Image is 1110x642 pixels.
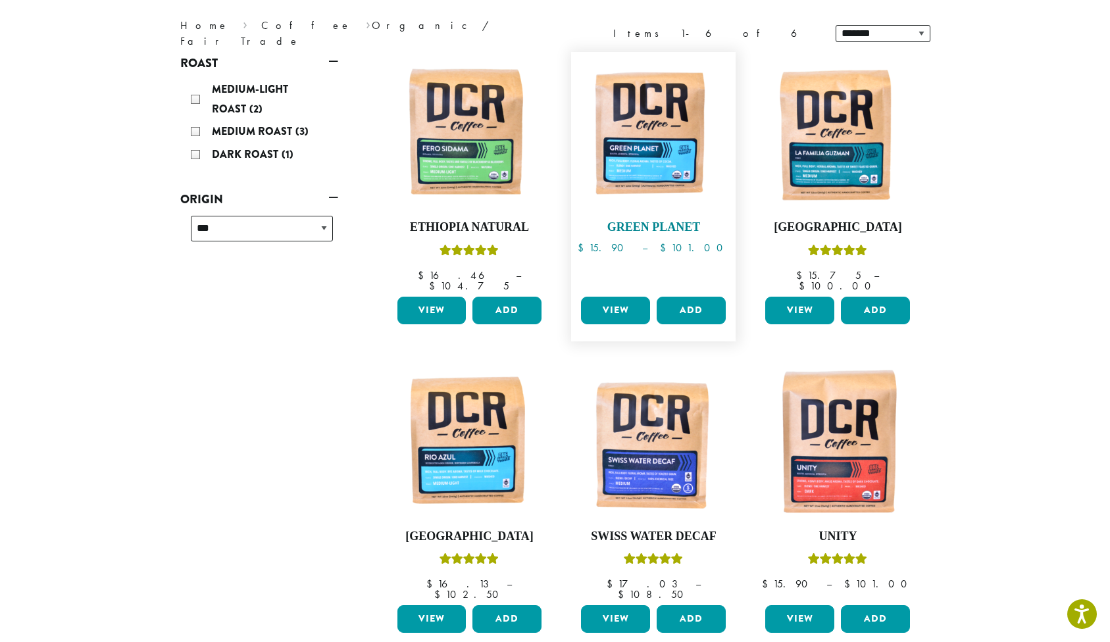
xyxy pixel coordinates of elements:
button: Add [657,605,726,633]
span: › [243,13,247,34]
span: – [695,577,701,591]
h4: Swiss Water Decaf [578,530,729,544]
a: Home [180,18,229,32]
h4: Ethiopia Natural [394,220,545,235]
span: $ [426,577,438,591]
span: – [826,577,832,591]
span: Medium Roast [212,124,295,139]
span: $ [418,268,429,282]
a: [GEOGRAPHIC_DATA]Rated 4.83 out of 5 [762,59,913,291]
a: View [581,605,650,633]
h4: Unity [762,530,913,544]
bdi: 104.75 [429,279,509,293]
span: $ [844,577,855,591]
bdi: 17.03 [607,577,683,591]
span: (3) [295,124,309,139]
span: $ [796,268,807,282]
span: – [874,268,879,282]
span: $ [607,577,618,591]
div: Rated 4.83 out of 5 [808,243,867,262]
span: $ [799,279,810,293]
h4: [GEOGRAPHIC_DATA] [394,530,545,544]
button: Add [841,605,910,633]
span: – [642,241,647,255]
a: Swiss Water DecafRated 5.00 out of 5 [578,368,729,601]
div: Rated 5.00 out of 5 [624,551,683,571]
div: Rated 5.00 out of 5 [808,551,867,571]
a: Coffee [261,18,351,32]
bdi: 108.50 [618,587,690,601]
a: Green Planet [578,59,729,291]
bdi: 15.90 [762,577,814,591]
bdi: 16.13 [426,577,494,591]
bdi: 15.75 [796,268,861,282]
a: [GEOGRAPHIC_DATA]Rated 5.00 out of 5 [394,368,545,601]
div: Rated 5.00 out of 5 [440,551,499,571]
button: Add [657,297,726,324]
div: Rated 5.00 out of 5 [440,243,499,262]
button: Add [841,297,910,324]
span: $ [618,587,629,601]
a: UnityRated 5.00 out of 5 [762,368,913,601]
span: $ [578,241,589,255]
span: – [516,268,521,282]
a: View [397,605,467,633]
img: DCR-Rio-Azul-Coffee-Bag-300x300.png [393,368,545,519]
span: › [366,13,370,34]
img: DCR-Fero-Sidama-Coffee-Bag-2019-300x300.png [393,59,545,210]
div: Roast [180,74,338,172]
div: Items 1-6 of 6 [613,26,816,41]
a: View [397,297,467,324]
button: Add [472,605,542,633]
a: Ethiopia NaturalRated 5.00 out of 5 [394,59,545,291]
img: DCR-Unity-Coffee-Bag-300x300.png [762,368,913,519]
a: View [765,297,834,324]
span: Dark Roast [212,147,282,162]
div: Origin [180,210,338,257]
span: – [507,577,512,591]
span: (1) [282,147,293,162]
h4: [GEOGRAPHIC_DATA] [762,220,913,235]
nav: Breadcrumb [180,18,536,49]
bdi: 100.00 [799,279,877,293]
span: $ [429,279,440,293]
span: Medium-Light Roast [212,82,288,116]
img: DCR-La-Familia-Guzman-Coffee-Bag-300x300.png [762,59,913,210]
span: $ [762,577,773,591]
span: $ [660,241,671,255]
bdi: 101.00 [844,577,913,591]
bdi: 102.50 [434,587,505,601]
span: $ [434,587,445,601]
a: Origin [180,188,338,210]
a: Roast [180,52,338,74]
bdi: 101.00 [660,241,729,255]
a: View [765,605,834,633]
a: View [581,297,650,324]
bdi: 16.46 [418,268,503,282]
button: Add [472,297,542,324]
span: (2) [249,101,263,116]
bdi: 15.90 [578,241,630,255]
h4: Green Planet [578,220,729,235]
img: DCR-Swiss-Water-Decaf-Coffee-Bag-300x300.png [578,368,729,519]
img: DCR-Green-Planet-Coffee-Bag-300x300.png [578,59,729,210]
